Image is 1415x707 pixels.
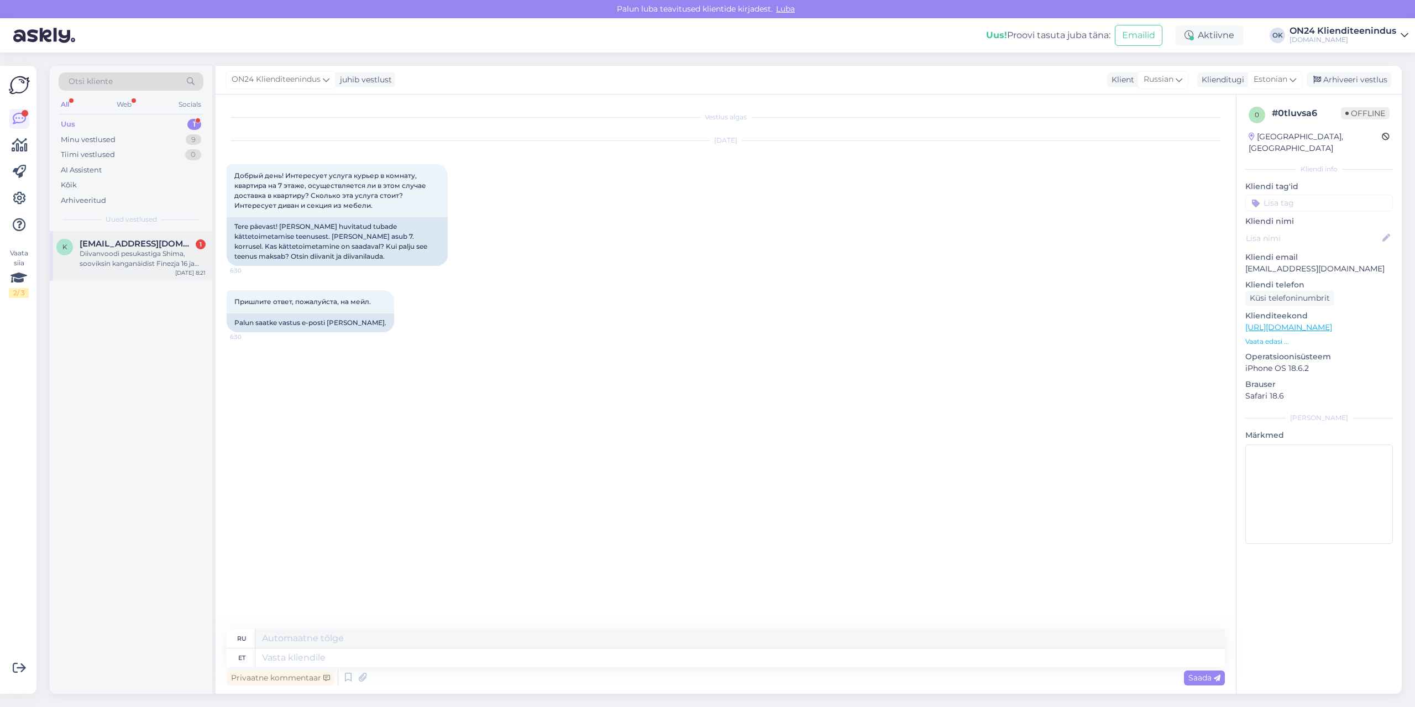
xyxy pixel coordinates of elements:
div: Arhiveeritud [61,195,106,206]
p: iPhone OS 18.6.2 [1245,363,1393,374]
div: Privaatne kommentaar [227,671,334,685]
span: Пришлите ответ, пожалуйста, на мейл. [234,297,371,306]
span: 0 [1255,111,1259,119]
div: [DOMAIN_NAME] [1290,35,1396,44]
div: Klient [1107,74,1134,86]
p: Kliendi telefon [1245,279,1393,291]
span: Luba [773,4,798,14]
span: 6:30 [230,333,271,341]
div: # 0tluvsa6 [1272,107,1341,120]
div: ON24 Klienditeenindus [1290,27,1396,35]
span: Estonian [1254,74,1287,86]
div: Minu vestlused [61,134,116,145]
span: Otsi kliente [69,76,113,87]
input: Lisa tag [1245,195,1393,211]
div: Klienditugi [1197,74,1244,86]
div: Tere päevast! [PERSON_NAME] huvitatud tubade kättetoimetamise teenusest. [PERSON_NAME] asub 7. ko... [227,217,448,266]
a: ON24 Klienditeenindus[DOMAIN_NAME] [1290,27,1408,44]
div: Kõik [61,180,77,191]
div: [GEOGRAPHIC_DATA], [GEOGRAPHIC_DATA] [1249,131,1382,154]
div: 1 [187,119,201,130]
div: juhib vestlust [336,74,392,86]
div: Web [114,97,134,112]
input: Lisa nimi [1246,232,1380,244]
span: ON24 Klienditeenindus [232,74,321,86]
p: Kliendi email [1245,252,1393,263]
span: Russian [1144,74,1173,86]
div: et [238,648,245,667]
img: Askly Logo [9,75,30,96]
span: Добрый день! Интересует услуга курьер в комнату, квартира на 7 этаже, осуществляется ли в этом сл... [234,171,428,210]
div: Kliendi info [1245,164,1393,174]
div: Arhiveeri vestlus [1307,72,1392,87]
div: Proovi tasuta juba täna: [986,29,1110,42]
div: [PERSON_NAME] [1245,413,1393,423]
p: Märkmed [1245,430,1393,441]
p: Kliendi nimi [1245,216,1393,227]
div: [DATE] 8:21 [175,269,206,277]
div: Palun saatke vastus e-posti [PERSON_NAME]. [227,313,394,332]
button: Emailid [1115,25,1162,46]
div: AI Assistent [61,165,102,176]
p: Safari 18.6 [1245,390,1393,402]
span: k [62,243,67,251]
div: Uus [61,119,75,130]
div: 1 [196,239,206,249]
span: kristel.hommik@mail.ee [80,239,195,249]
p: Klienditeekond [1245,310,1393,322]
p: Brauser [1245,379,1393,390]
span: Saada [1188,673,1220,683]
span: Uued vestlused [106,214,157,224]
div: 9 [186,134,201,145]
a: [URL][DOMAIN_NAME] [1245,322,1332,332]
p: Vaata edasi ... [1245,337,1393,347]
b: Uus! [986,30,1007,40]
p: [EMAIL_ADDRESS][DOMAIN_NAME] [1245,263,1393,275]
div: Vaata siia [9,248,29,298]
p: Operatsioonisüsteem [1245,351,1393,363]
p: Kliendi tag'id [1245,181,1393,192]
div: OK [1270,28,1285,43]
div: ru [237,629,247,648]
span: 6:30 [230,266,271,275]
div: Diivanvoodi pesukastiga Shima, sooviksin kanganäidist Finezja 16 ja pakkumist ka sobivale tugitoo... [80,249,206,269]
div: [DATE] [227,135,1225,145]
div: Tiimi vestlused [61,149,115,160]
div: Socials [176,97,203,112]
div: Vestlus algas [227,112,1225,122]
div: 0 [185,149,201,160]
div: Aktiivne [1176,25,1243,45]
span: Offline [1341,107,1390,119]
div: 2 / 3 [9,288,29,298]
div: All [59,97,71,112]
div: Küsi telefoninumbrit [1245,291,1334,306]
